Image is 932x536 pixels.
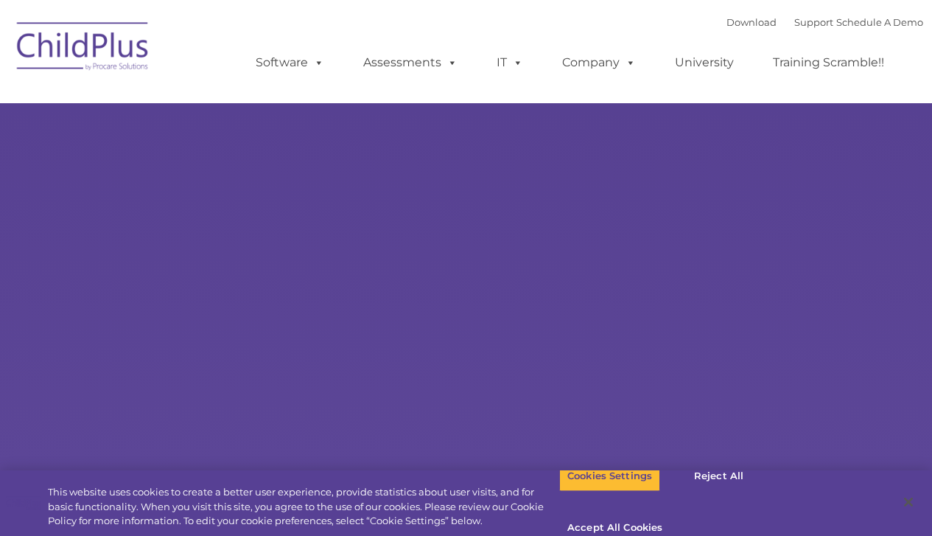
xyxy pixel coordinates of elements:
[892,486,925,518] button: Close
[48,485,559,529] div: This website uses cookies to create a better user experience, provide statistics about user visit...
[726,16,777,28] a: Download
[241,48,339,77] a: Software
[836,16,923,28] a: Schedule A Demo
[660,48,749,77] a: University
[673,461,765,492] button: Reject All
[482,48,538,77] a: IT
[559,461,660,492] button: Cookies Settings
[726,16,923,28] font: |
[10,12,157,86] img: ChildPlus by Procare Solutions
[348,48,472,77] a: Assessments
[794,16,833,28] a: Support
[758,48,899,77] a: Training Scramble!!
[547,48,651,77] a: Company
